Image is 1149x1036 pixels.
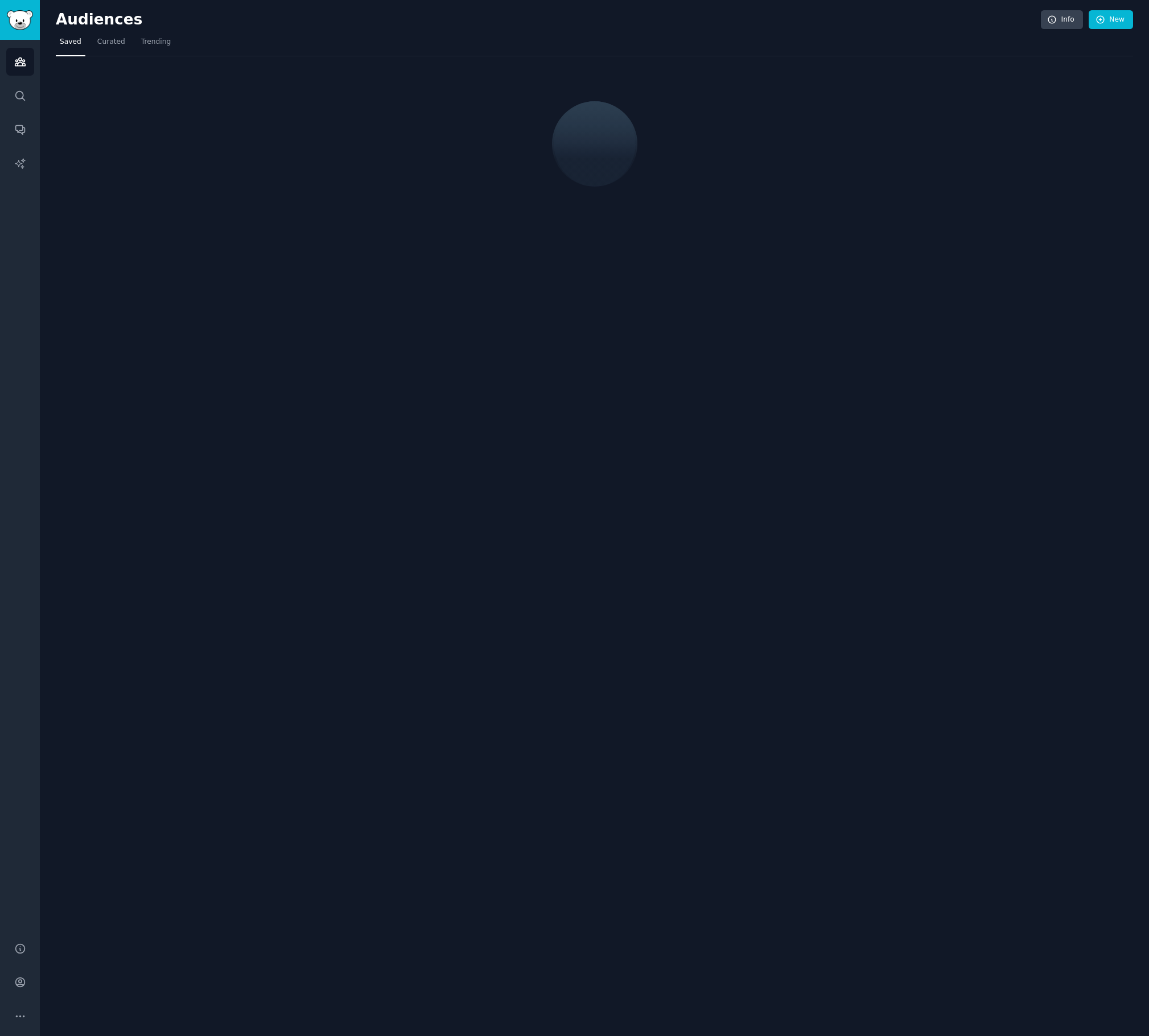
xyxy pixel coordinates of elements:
[56,11,1041,29] h2: Audiences
[60,37,81,47] span: Saved
[93,33,129,56] a: Curated
[1089,10,1133,30] a: New
[1041,10,1083,30] a: Info
[137,33,175,56] a: Trending
[141,37,171,47] span: Trending
[56,33,85,56] a: Saved
[97,37,125,47] span: Curated
[7,10,33,30] img: GummySearch logo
